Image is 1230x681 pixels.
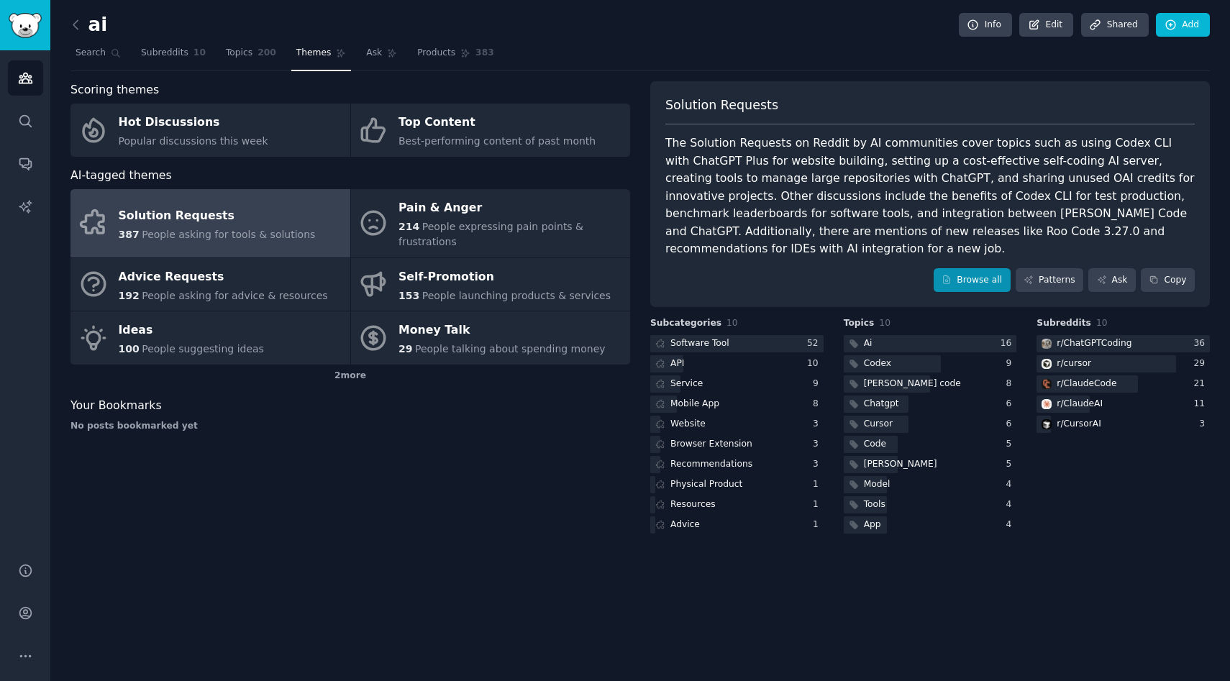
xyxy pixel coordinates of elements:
[1042,359,1052,369] img: cursor
[1016,268,1083,293] a: Patterns
[119,111,268,134] div: Hot Discussions
[844,456,1017,474] a: [PERSON_NAME]5
[813,498,824,511] div: 1
[70,167,172,185] span: AI-tagged themes
[398,343,412,355] span: 29
[1096,318,1108,328] span: 10
[650,436,824,454] a: Browser Extension3
[398,265,611,288] div: Self-Promotion
[670,378,703,390] div: Service
[119,135,268,147] span: Popular discussions this week
[1156,13,1210,37] a: Add
[142,229,315,240] span: People asking for tools & solutions
[1037,375,1210,393] a: ClaudeCoder/ClaudeCode21
[1199,418,1210,431] div: 3
[650,396,824,413] a: Mobile App8
[934,268,1011,293] a: Browse all
[398,135,596,147] span: Best-performing content of past month
[670,518,700,531] div: Advice
[864,378,961,390] div: [PERSON_NAME] code
[665,134,1195,258] div: The Solution Requests on Reddit by AI communities cover topics such as using Codex CLI with ChatG...
[844,355,1017,373] a: Codex9
[398,221,419,232] span: 214
[813,378,824,390] div: 9
[844,317,875,330] span: Topics
[1057,398,1103,411] div: r/ ClaudeAI
[119,343,140,355] span: 100
[70,14,107,37] h2: ai
[398,290,419,301] span: 153
[670,458,752,471] div: Recommendations
[119,229,140,240] span: 387
[1057,357,1091,370] div: r/ cursor
[1141,268,1195,293] button: Copy
[650,317,721,330] span: Subcategories
[670,498,716,511] div: Resources
[807,357,824,370] div: 10
[1019,13,1073,37] a: Edit
[1006,378,1017,390] div: 8
[70,81,159,99] span: Scoring themes
[119,290,140,301] span: 192
[1042,379,1052,389] img: ClaudeCode
[670,398,719,411] div: Mobile App
[9,13,42,38] img: GummySearch logo
[1193,398,1210,411] div: 11
[813,398,824,411] div: 8
[650,375,824,393] a: Service9
[844,476,1017,494] a: Model4
[844,416,1017,434] a: Cursor6
[366,47,382,60] span: Ask
[1006,498,1017,511] div: 4
[844,496,1017,514] a: Tools4
[417,47,455,60] span: Products
[70,258,350,311] a: Advice Requests192People asking for advice & resources
[70,420,630,433] div: No posts bookmarked yet
[959,13,1012,37] a: Info
[813,418,824,431] div: 3
[1193,337,1210,350] div: 36
[844,396,1017,413] a: Chatgpt6
[650,516,824,534] a: Advice1
[142,343,264,355] span: People suggesting ideas
[1193,357,1210,370] div: 29
[142,290,327,301] span: People asking for advice & resources
[1081,13,1149,37] a: Shared
[864,418,893,431] div: Cursor
[1006,478,1017,491] div: 4
[296,47,332,60] span: Themes
[1006,518,1017,531] div: 4
[1006,458,1017,471] div: 5
[70,397,162,415] span: Your Bookmarks
[650,496,824,514] a: Resources1
[258,47,276,60] span: 200
[398,221,583,247] span: People expressing pain points & frustrations
[1042,339,1052,349] img: ChatGPTCoding
[1042,399,1052,409] img: ClaudeAI
[1006,398,1017,411] div: 6
[1037,355,1210,373] a: cursorr/cursor29
[1006,438,1017,451] div: 5
[670,438,752,451] div: Browser Extension
[864,438,886,451] div: Code
[415,343,606,355] span: People talking about spending money
[119,265,328,288] div: Advice Requests
[844,516,1017,534] a: App4
[70,189,350,257] a: Solution Requests387People asking for tools & solutions
[879,318,890,328] span: 10
[864,518,881,531] div: App
[670,418,706,431] div: Website
[813,518,824,531] div: 1
[864,458,937,471] div: [PERSON_NAME]
[398,197,623,220] div: Pain & Anger
[1037,416,1210,434] a: CursorAIr/CursorAI3
[1006,357,1017,370] div: 9
[221,42,281,71] a: Topics200
[226,47,252,60] span: Topics
[141,47,188,60] span: Subreddits
[351,311,631,365] a: Money Talk29People talking about spending money
[844,375,1017,393] a: [PERSON_NAME] code8
[76,47,106,60] span: Search
[475,47,494,60] span: 383
[1057,418,1101,431] div: r/ CursorAI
